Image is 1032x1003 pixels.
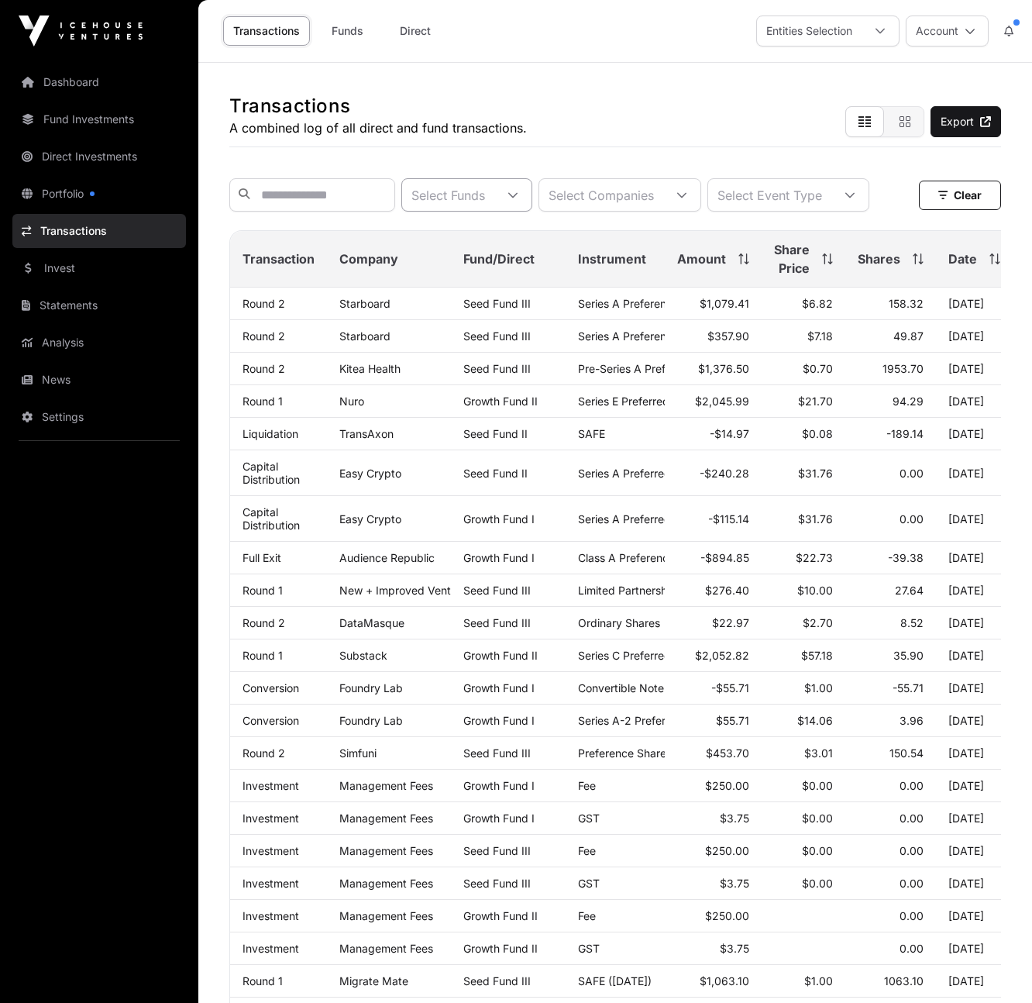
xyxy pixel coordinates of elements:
[919,181,1001,210] button: Clear
[936,542,1013,574] td: [DATE]
[578,779,596,792] span: Fee
[243,551,281,564] a: Full Exit
[463,714,535,727] a: Growth Fund I
[665,288,762,320] td: $1,079.41
[936,835,1013,867] td: [DATE]
[339,250,398,268] span: Company
[339,551,435,564] a: Audience Republic
[339,909,439,922] p: Management Fees
[807,329,833,343] span: $7.18
[665,672,762,705] td: -$55.71
[796,551,833,564] span: $22.73
[757,16,862,46] div: Entities Selection
[708,179,831,211] div: Select Event Type
[804,681,833,695] span: $1.00
[802,779,833,792] span: $0.00
[223,16,310,46] a: Transactions
[243,395,283,408] a: Round 1
[802,844,833,857] span: $0.00
[797,584,833,597] span: $10.00
[802,812,833,825] span: $0.00
[463,584,531,597] a: Seed Fund III
[900,909,924,922] span: 0.00
[665,418,762,450] td: -$14.97
[339,427,394,440] a: TransAxon
[900,467,924,480] span: 0.00
[936,496,1013,542] td: [DATE]
[578,584,705,597] span: Limited Partnership Units
[936,288,1013,320] td: [DATE]
[578,512,703,526] span: Series A Preferred Share
[882,362,924,375] span: 1953.70
[578,681,710,695] span: Convertible Note ([DATE])
[578,974,652,987] span: SAFE ([DATE])
[243,362,285,375] a: Round 2
[229,119,527,137] p: A combined log of all direct and fund transactions.
[802,297,833,310] span: $6.82
[12,326,186,360] a: Analysis
[463,681,535,695] a: Growth Fund I
[900,877,924,890] span: 0.00
[339,844,439,857] p: Management Fees
[19,16,143,47] img: Icehouse Ventures Logo
[936,965,1013,998] td: [DATE]
[665,385,762,418] td: $2,045.99
[798,512,833,526] span: $31.76
[463,746,531,760] a: Seed Fund III
[936,802,1013,835] td: [DATE]
[243,974,283,987] a: Round 1
[893,329,924,343] span: 49.87
[339,512,401,526] a: Easy Crypto
[665,353,762,385] td: $1,376.50
[339,779,439,792] p: Management Fees
[802,427,833,440] span: $0.08
[339,297,390,310] a: Starboard
[900,512,924,526] span: 0.00
[243,746,285,760] a: Round 2
[936,450,1013,496] td: [DATE]
[889,746,924,760] span: 150.54
[936,770,1013,802] td: [DATE]
[339,812,439,825] p: Management Fees
[402,179,494,211] div: Select Funds
[463,616,531,629] a: Seed Fund III
[803,616,833,629] span: $2.70
[339,329,390,343] a: Starboard
[936,418,1013,450] td: [DATE]
[936,737,1013,770] td: [DATE]
[804,746,833,760] span: $3.01
[463,395,538,408] a: Growth Fund II
[936,320,1013,353] td: [DATE]
[665,574,762,607] td: $276.40
[384,16,446,46] a: Direct
[884,974,924,987] span: 1063.10
[578,427,605,440] span: SAFE
[665,965,762,998] td: $1,063.10
[900,714,924,727] span: 3.96
[888,551,924,564] span: -39.38
[339,616,404,629] a: DataMasque
[339,681,403,695] a: Foundry Lab
[463,877,531,890] a: Seed Fund III
[243,812,299,825] a: Investment
[463,329,531,343] a: Seed Fund III
[665,320,762,353] td: $357.90
[243,427,298,440] a: Liquidation
[802,877,833,890] span: $0.00
[665,835,762,867] td: $250.00
[12,102,186,136] a: Fund Investments
[895,584,924,597] span: 27.64
[665,900,762,932] td: $250.00
[12,65,186,99] a: Dashboard
[665,770,762,802] td: $250.00
[936,353,1013,385] td: [DATE]
[798,395,833,408] span: $21.70
[463,297,531,310] a: Seed Fund III
[936,705,1013,737] td: [DATE]
[243,877,299,890] a: Investment
[243,584,283,597] a: Round 1
[936,672,1013,705] td: [DATE]
[339,362,401,375] a: Kitea Health
[804,974,833,987] span: $1.00
[886,427,924,440] span: -189.14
